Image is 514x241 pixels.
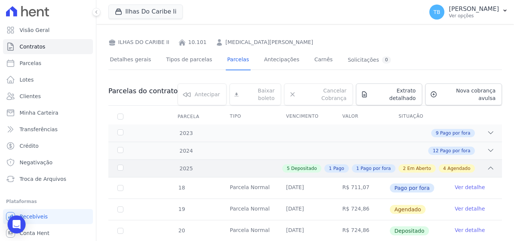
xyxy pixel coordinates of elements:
a: Extrato detalhado [356,83,422,105]
input: Só é possível selecionar pagamentos em aberto [117,185,123,191]
span: Lotes [20,76,34,83]
th: Situação [389,109,446,124]
a: Contratos [3,39,93,54]
a: Parcelas [226,50,251,70]
span: 1 [329,165,332,172]
span: Visão Geral [20,26,50,34]
span: 4 [443,165,446,172]
a: Tipos de parcelas [165,50,214,70]
span: Extrato detalhado [371,87,416,102]
span: Conta Hent [20,229,49,237]
span: Agendado [390,205,426,214]
a: Ver detalhe [455,183,485,191]
a: Ver detalhe [455,205,485,212]
span: Troca de Arquivos [20,175,66,183]
span: Recebíveis [20,213,48,220]
a: Solicitações0 [346,50,392,70]
span: Pago por fora [390,183,434,192]
a: Visão Geral [3,23,93,38]
span: Pago por fora [440,147,470,154]
a: Antecipações [263,50,301,70]
a: Nova cobrança avulsa [425,83,502,105]
span: Agendado [447,165,470,172]
a: Minha Carteira [3,105,93,120]
a: Carnês [313,50,334,70]
a: Negativação [3,155,93,170]
a: Parcelas [3,56,93,71]
a: 10.101 [188,38,207,46]
h3: Parcelas do contrato [108,86,178,95]
span: 18 [178,185,185,191]
button: TB [PERSON_NAME] Ver opções [423,2,514,23]
p: Ver opções [449,13,499,19]
span: 12 [433,147,438,154]
span: Depositado [291,165,317,172]
div: Solicitações [348,56,391,64]
span: Minha Carteira [20,109,58,117]
span: Contratos [20,43,45,50]
div: 0 [382,56,391,64]
td: Parcela Normal [221,199,277,220]
span: Nova cobrança avulsa [440,87,496,102]
span: Pago [333,165,344,172]
span: 2 [403,165,406,172]
a: Clientes [3,89,93,104]
a: Troca de Arquivos [3,171,93,186]
div: ILHAS DO CARIBE II [108,38,169,46]
span: 20 [178,227,185,233]
input: default [117,206,123,212]
a: Detalhes gerais [108,50,153,70]
a: Lotes [3,72,93,87]
div: Parcela [169,109,208,124]
span: 9 [436,130,439,136]
td: R$ 711,07 [333,177,389,199]
span: Negativação [20,159,53,166]
a: Recebíveis [3,209,93,224]
span: Pago por fora [360,165,391,172]
td: R$ 724,86 [333,199,389,220]
span: 19 [178,206,185,212]
span: 1 [356,165,359,172]
td: [DATE] [277,199,333,220]
th: Tipo [221,109,277,124]
span: Parcelas [20,59,41,67]
a: Crédito [3,138,93,153]
th: Valor [333,109,389,124]
span: Transferências [20,126,58,133]
button: Ilhas Do Caribe Ii [108,5,183,19]
div: Open Intercom Messenger [8,215,26,233]
span: TB [433,9,440,15]
th: Vencimento [277,109,333,124]
span: Em Aberto [407,165,431,172]
td: Parcela Normal [221,177,277,199]
span: Pago por fora [440,130,470,136]
a: Ver detalhe [455,226,485,234]
a: [MEDICAL_DATA][PERSON_NAME] [225,38,313,46]
span: 5 [287,165,290,172]
span: Crédito [20,142,39,150]
span: Depositado [390,226,429,235]
div: Plataformas [6,197,90,206]
span: Clientes [20,92,41,100]
input: Só é possível selecionar pagamentos em aberto [117,228,123,234]
a: Transferências [3,122,93,137]
td: [DATE] [277,177,333,199]
a: Conta Hent [3,226,93,241]
p: [PERSON_NAME] [449,5,499,13]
